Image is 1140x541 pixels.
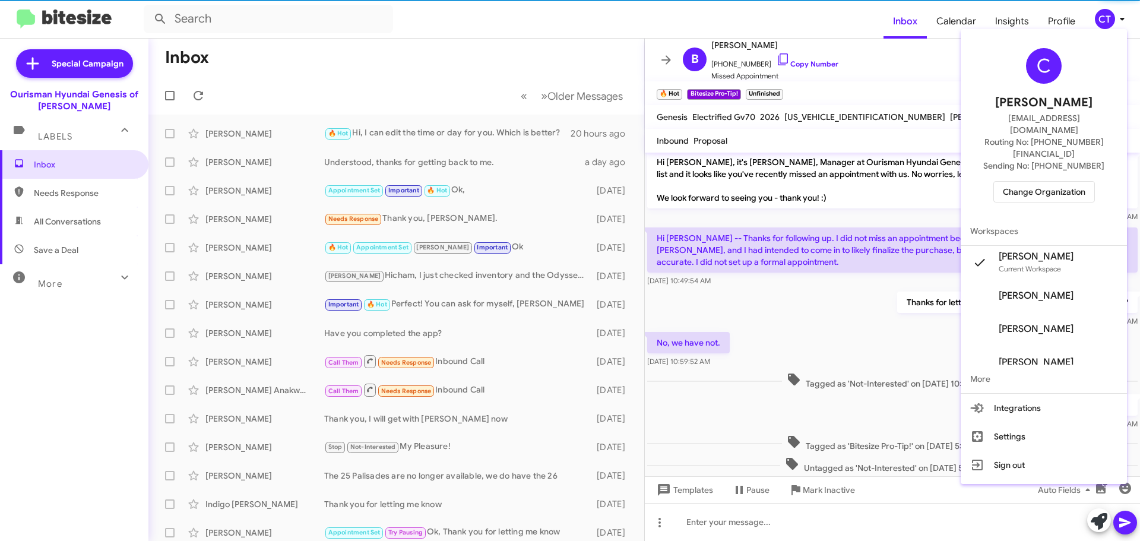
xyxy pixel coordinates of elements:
span: [EMAIL_ADDRESS][DOMAIN_NAME] [975,112,1113,136]
span: [PERSON_NAME] [999,323,1073,335]
span: Sending No: [PHONE_NUMBER] [983,160,1104,172]
span: [PERSON_NAME] [999,356,1073,368]
button: Change Organization [993,181,1095,203]
div: C [1026,48,1062,84]
button: Settings [961,422,1127,451]
button: Sign out [961,451,1127,479]
span: Change Organization [1003,182,1085,202]
span: [PERSON_NAME] [999,290,1073,302]
button: Integrations [961,394,1127,422]
span: [PERSON_NAME] [999,251,1073,262]
span: [PERSON_NAME] [995,93,1092,112]
span: More [961,365,1127,393]
span: Routing No: [PHONE_NUMBER][FINANCIAL_ID] [975,136,1113,160]
span: Current Workspace [999,264,1061,273]
span: Workspaces [961,217,1127,245]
